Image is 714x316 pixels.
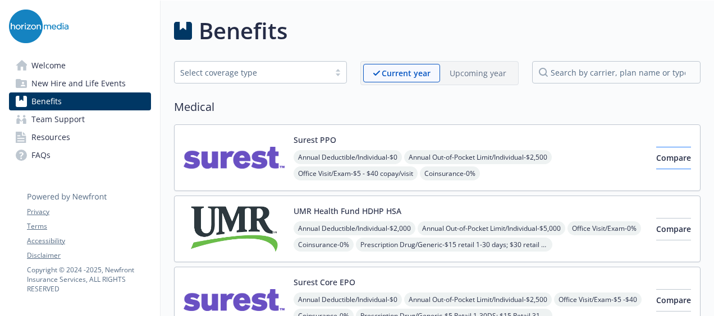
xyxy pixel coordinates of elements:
a: Privacy [27,207,150,217]
span: Prescription Drug/Generic - $15 retail 1-30 days; $30 retail 31-90 days [356,238,552,252]
span: FAQs [31,146,51,164]
button: Surest PPO [294,134,336,146]
div: Select coverage type [180,67,324,78]
span: Annual Out-of-Pocket Limit/Individual - $2,500 [404,292,552,306]
span: Office Visit/Exam - $5 - $40 copay/visit [294,166,418,180]
h2: Medical [174,99,701,115]
a: Benefits [9,92,151,110]
span: New Hire and Life Events [31,75,126,92]
span: Annual Deductible/Individual - $0 [294,150,402,164]
span: Resources [31,128,70,146]
button: Compare [656,147,691,169]
span: Annual Deductible/Individual - $0 [294,292,402,306]
span: Benefits [31,92,62,110]
span: Compare [656,224,691,234]
a: Accessibility [27,236,150,246]
img: UMR carrier logo [184,205,285,253]
a: Team Support [9,110,151,128]
button: Surest Core EPO [294,276,355,288]
h1: Benefits [199,14,287,48]
span: Coinsurance - 0% [294,238,354,252]
span: Annual Deductible/Individual - $2,000 [294,221,415,235]
button: UMR Health Fund HDHP HSA [294,205,401,217]
a: Terms [27,221,150,231]
button: Compare [656,218,691,240]
span: Annual Out-of-Pocket Limit/Individual - $2,500 [404,150,552,164]
input: search by carrier, plan name or type [532,61,701,83]
span: Office Visit/Exam - $5 -$40 [554,292,642,306]
span: Welcome [31,57,66,75]
button: Compare [656,289,691,312]
span: Annual Out-of-Pocket Limit/Individual - $5,000 [418,221,565,235]
span: Coinsurance - 0% [420,166,480,180]
p: Upcoming year [450,67,506,79]
span: Office Visit/Exam - 0% [567,221,641,235]
a: New Hire and Life Events [9,75,151,92]
span: Team Support [31,110,85,128]
a: Disclaimer [27,250,150,261]
a: Welcome [9,57,151,75]
span: Compare [656,295,691,305]
p: Copyright © 2024 - 2025 , Newfront Insurance Services, ALL RIGHTS RESERVED [27,265,150,294]
a: FAQs [9,146,151,164]
span: Compare [656,152,691,163]
p: Current year [382,67,431,79]
img: Surest carrier logo [184,134,285,182]
a: Resources [9,128,151,146]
